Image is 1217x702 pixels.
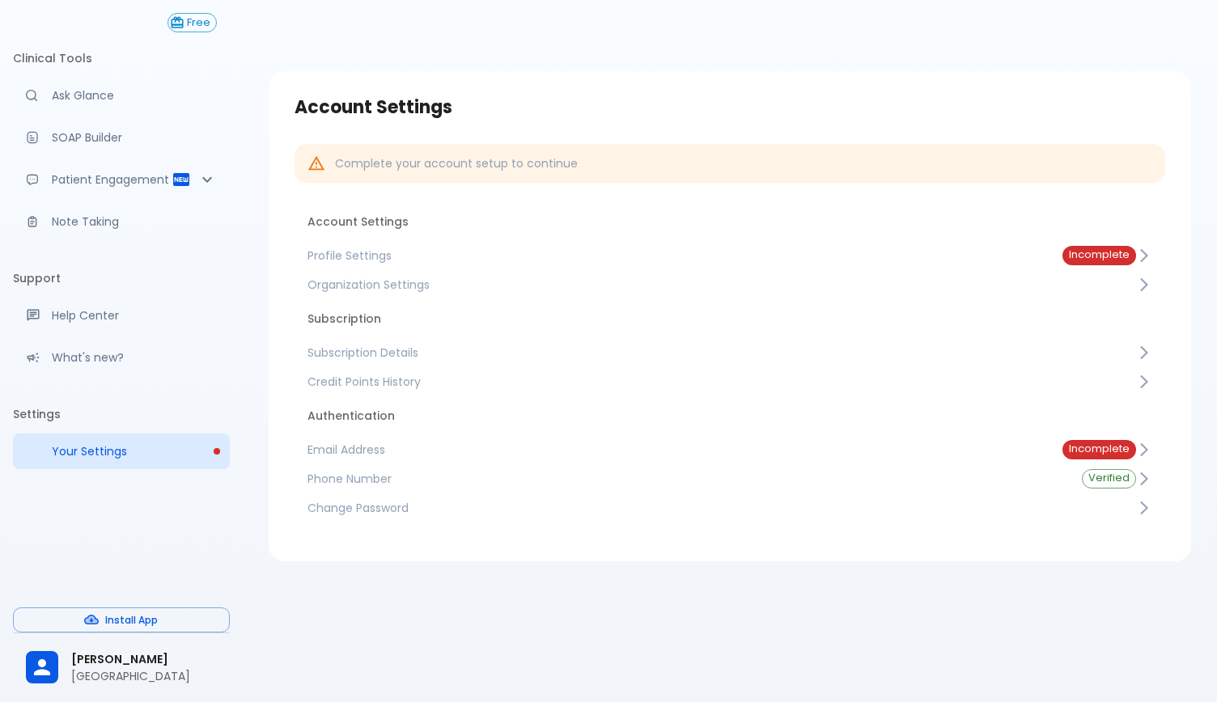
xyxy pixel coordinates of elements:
a: Advanced note-taking [13,204,230,239]
div: [PERSON_NAME][GEOGRAPHIC_DATA] [13,640,230,696]
div: Recent updates and feature releases [13,340,230,375]
a: Docugen: Compose a clinical documentation in seconds [13,120,230,155]
li: Authentication [295,396,1165,435]
p: Note Taking [52,214,217,230]
span: Phone Number [307,471,1056,487]
span: Change Password [307,500,1136,516]
a: Change Password [295,493,1165,522]
span: Email Address [307,442,1037,458]
span: Organization Settings [307,277,1136,293]
a: Please complete account setup [13,433,230,469]
li: Support [13,259,230,298]
p: Patient Engagement [52,171,172,188]
div: Patient Reports & Referrals [13,162,230,197]
span: Credit Points History [307,374,1136,390]
span: Profile Settings [307,247,1037,264]
span: Incomplete [1062,443,1136,455]
a: Email AddressIncomplete [295,435,1165,464]
span: Verified [1083,472,1135,484]
p: Your Settings [52,443,217,459]
p: What's new? [52,349,217,366]
li: Clinical Tools [13,39,230,78]
span: Incomplete [1062,249,1136,261]
span: [PERSON_NAME] [71,651,217,668]
a: Subscription Details [295,338,1165,367]
span: Free [181,17,216,29]
li: Settings [13,395,230,433]
h3: Account Settings [295,97,1165,118]
button: Install App [13,607,230,632]
p: Help Center [52,307,217,324]
a: Phone NumberVerified [295,464,1165,493]
p: Ask Glance [52,87,217,104]
a: Organization Settings [295,270,1165,299]
a: Get help from our support team [13,298,230,333]
a: Credit Points History [295,367,1165,396]
p: [GEOGRAPHIC_DATA] [71,668,217,684]
li: Subscription [295,299,1165,338]
a: Click to view or change your subscription [167,13,230,32]
p: SOAP Builder [52,129,217,146]
button: Free [167,13,217,32]
a: Moramiz: Find ICD10AM codes instantly [13,78,230,113]
a: Profile SettingsIncomplete [295,241,1165,270]
li: Account Settings [295,202,1165,241]
span: Subscription Details [307,345,1136,361]
p: Complete your account setup to continue [335,155,578,171]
